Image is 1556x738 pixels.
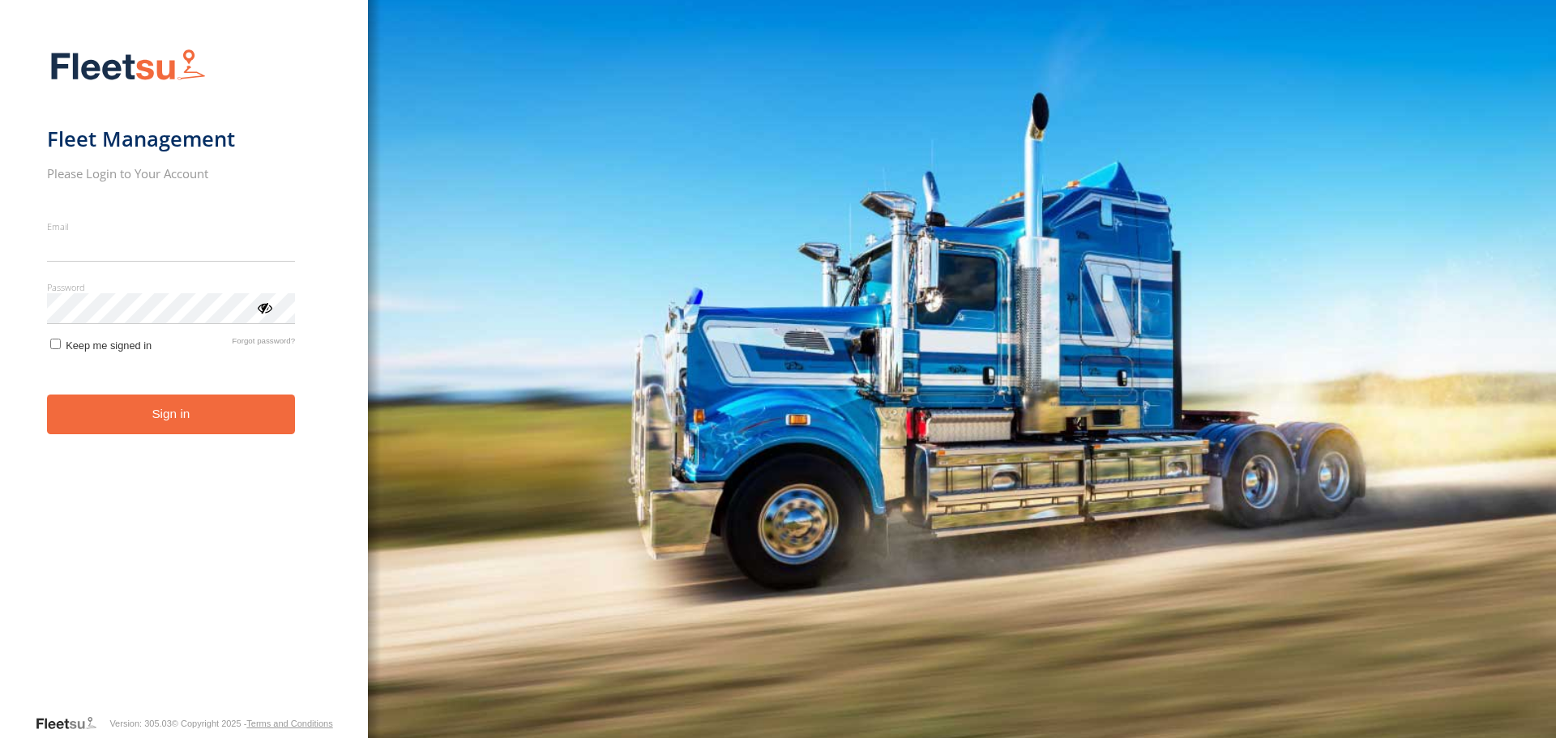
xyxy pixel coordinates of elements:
[50,339,61,349] input: Keep me signed in
[47,165,296,181] h2: Please Login to Your Account
[47,45,209,87] img: Fleetsu
[47,126,296,152] h1: Fleet Management
[35,715,109,732] a: Visit our Website
[172,719,333,728] div: © Copyright 2025 -
[256,299,272,315] div: ViewPassword
[232,336,295,352] a: Forgot password?
[246,719,332,728] a: Terms and Conditions
[47,220,296,232] label: Email
[109,719,171,728] div: Version: 305.03
[47,39,322,714] form: main
[66,339,152,352] span: Keep me signed in
[47,281,296,293] label: Password
[47,395,296,434] button: Sign in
